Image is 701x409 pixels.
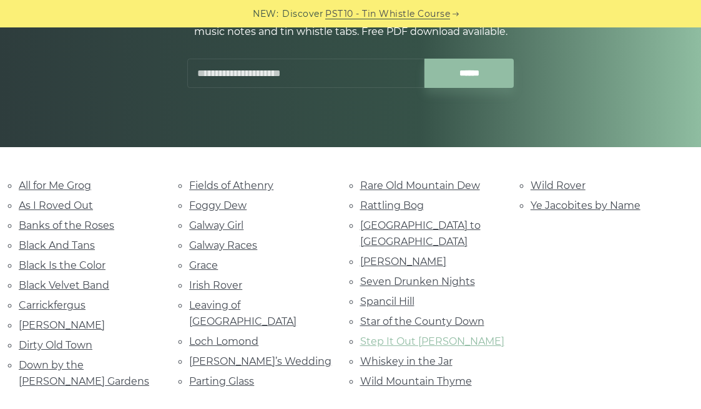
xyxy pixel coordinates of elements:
a: Leaving of [GEOGRAPHIC_DATA] [189,299,297,327]
a: Parting Glass [189,375,254,387]
a: Rattling Bog [360,200,424,211]
a: Step It Out [PERSON_NAME] [360,335,504,347]
a: Spancil Hill [360,296,414,307]
a: Wild Mountain Thyme [360,375,472,387]
span: Discover [282,7,323,21]
a: Ye Jacobites by Name [531,200,640,211]
a: [PERSON_NAME] [19,319,105,331]
a: Carrickfergus [19,299,86,311]
a: Black Is the Color [19,259,105,271]
a: Loch Lomond [189,335,258,347]
a: [PERSON_NAME] [360,256,446,267]
a: Galway Races [189,239,257,251]
a: As I Roved Out [19,200,93,211]
a: [GEOGRAPHIC_DATA] to [GEOGRAPHIC_DATA] [360,219,481,248]
a: All for Me Grog [19,180,91,191]
a: [PERSON_NAME]’s Wedding [189,355,331,367]
span: NEW: [253,7,278,21]
a: Galway Girl [189,219,243,231]
a: Banks of the Roses [19,219,114,231]
a: Star of the County Down [360,315,484,327]
a: Rare Old Mountain Dew [360,180,480,191]
a: Down by the [PERSON_NAME] Gardens [19,359,149,387]
a: Irish Rover [189,279,242,291]
a: Black Velvet Band [19,279,109,291]
a: Whiskey in the Jar [360,355,453,367]
a: Fields of Athenry [189,180,273,191]
a: Wild Rover [531,180,586,191]
a: Seven Drunken Nights [360,276,475,287]
a: Foggy Dew [189,200,247,211]
a: Black And Tans [19,239,95,251]
a: Dirty Old Town [19,339,92,351]
a: PST10 - Tin Whistle Course [325,7,450,21]
a: Grace [189,259,218,271]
